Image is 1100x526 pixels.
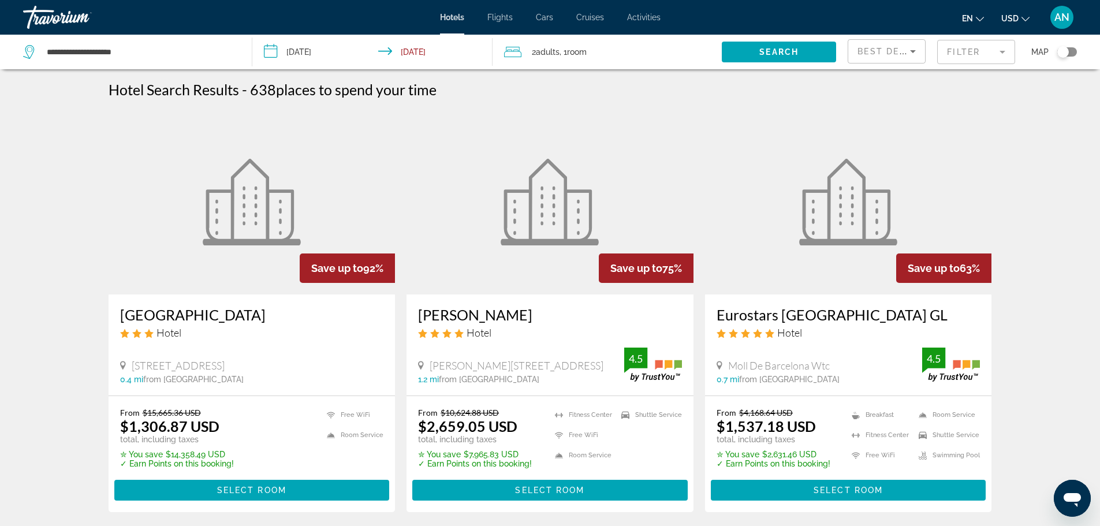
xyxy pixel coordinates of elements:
[717,306,980,323] a: Eurostars [GEOGRAPHIC_DATA] GL
[814,486,883,495] span: Select Room
[120,435,234,444] p: total, including taxes
[120,450,234,459] p: $14,358.49 USD
[705,110,992,294] a: Hotel image
[896,253,991,283] div: 63%
[711,483,986,495] a: Select Room
[913,408,980,422] li: Room Service
[418,375,439,384] span: 1.2 mi
[412,483,688,495] a: Select Room
[717,450,830,459] p: $2,631.46 USD
[610,262,662,274] span: Save up to
[412,480,688,501] button: Select Room
[114,480,390,501] button: Select Room
[560,44,587,60] span: , 1
[441,408,499,417] del: $10,624.88 USD
[501,159,599,245] img: Hotel image
[311,262,363,274] span: Save up to
[515,486,584,495] span: Select Room
[23,2,139,32] a: Travorium
[143,375,244,384] span: from [GEOGRAPHIC_DATA]
[430,359,603,372] span: [PERSON_NAME][STREET_ADDRESS]
[120,375,143,384] span: 0.4 mi
[120,408,140,417] span: From
[717,450,759,459] span: ✮ You save
[536,13,553,22] a: Cars
[739,375,840,384] span: from [GEOGRAPHIC_DATA]
[418,435,532,444] p: total, including taxes
[439,375,539,384] span: from [GEOGRAPHIC_DATA]
[616,408,682,422] li: Shuttle Service
[576,13,604,22] a: Cruises
[217,486,286,495] span: Select Room
[717,417,816,435] ins: $1,537.18 USD
[418,408,438,417] span: From
[1049,47,1077,57] button: Toggle map
[252,35,493,69] button: Check-in date: Dec 24, 2025 Check-out date: Jan 1, 2026
[418,417,517,435] ins: $2,659.05 USD
[711,480,986,501] button: Select Room
[627,13,661,22] span: Activities
[857,44,916,58] mat-select: Sort by
[908,262,960,274] span: Save up to
[407,110,693,294] a: Hotel image
[962,10,984,27] button: Change language
[717,408,736,417] span: From
[143,408,201,417] del: $15,665.36 USD
[846,448,913,462] li: Free WiFi
[624,352,647,365] div: 4.5
[120,450,163,459] span: ✮ You save
[913,448,980,462] li: Swimming Pool
[203,159,301,245] img: Hotel image
[418,450,532,459] p: $7,965.83 USD
[536,47,560,57] span: Adults
[132,359,225,372] span: [STREET_ADDRESS]
[1001,10,1030,27] button: Change currency
[567,47,587,57] span: Room
[922,348,980,382] img: trustyou-badge.svg
[114,483,390,495] a: Select Room
[717,375,739,384] span: 0.7 mi
[156,326,181,339] span: Hotel
[846,408,913,422] li: Breakfast
[532,44,560,60] span: 2
[549,428,616,442] li: Free WiFi
[120,459,234,468] p: ✓ Earn Points on this booking!
[1054,12,1069,23] span: AN
[418,306,682,323] a: [PERSON_NAME]
[1054,480,1091,517] iframe: Button to launch messaging window
[846,428,913,442] li: Fitness Center
[440,13,464,22] a: Hotels
[300,253,395,283] div: 92%
[418,326,682,339] div: 4 star Hotel
[120,417,219,435] ins: $1,306.87 USD
[321,408,383,422] li: Free WiFi
[418,459,532,468] p: ✓ Earn Points on this booking!
[549,448,616,462] li: Room Service
[717,459,830,468] p: ✓ Earn Points on this booking!
[728,359,830,372] span: Moll De Barcelona Wtc
[739,408,793,417] del: $4,168.64 USD
[242,81,247,98] span: -
[1031,44,1049,60] span: Map
[599,253,693,283] div: 75%
[467,326,491,339] span: Hotel
[120,306,384,323] a: [GEOGRAPHIC_DATA]
[799,159,897,245] img: Hotel image
[487,13,513,22] a: Flights
[120,326,384,339] div: 3 star Hotel
[321,428,383,442] li: Room Service
[962,14,973,23] span: en
[250,81,437,98] h2: 638
[549,408,616,422] li: Fitness Center
[624,348,682,382] img: trustyou-badge.svg
[1047,5,1077,29] button: User Menu
[777,326,802,339] span: Hotel
[759,47,799,57] span: Search
[717,435,830,444] p: total, including taxes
